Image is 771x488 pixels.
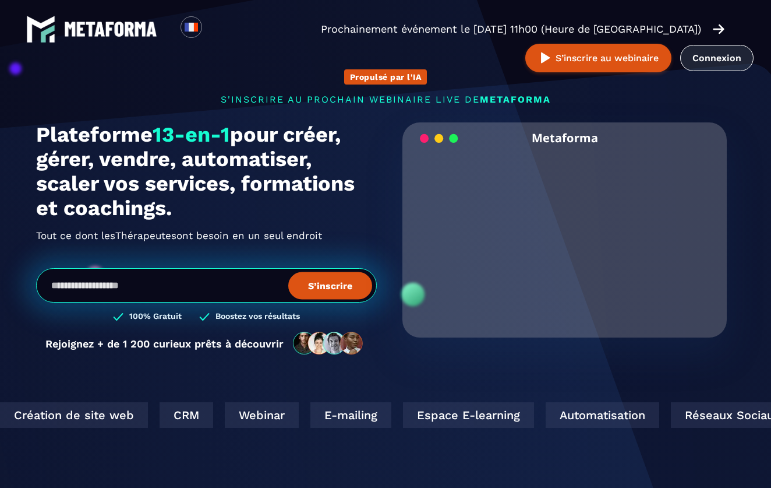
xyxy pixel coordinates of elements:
img: logo [64,22,157,37]
button: S’inscrire [288,272,372,299]
img: checked [199,311,210,322]
h3: 100% Gratuit [129,311,182,322]
p: Rejoignez + de 1 200 curieux prêts à découvrir [45,338,284,350]
button: S’inscrire au webinaire [525,44,671,72]
img: play [538,51,553,65]
img: fr [184,20,199,34]
video: Your browser does not support the video tag. [411,153,718,307]
img: checked [113,311,123,322]
h2: Metaforma [532,122,598,153]
input: Search for option [212,22,221,36]
h2: Tout ce dont les ont besoin en un seul endroit [36,226,377,245]
h1: Plateforme pour créer, gérer, vendre, automatiser, scaler vos services, formations et coachings. [36,122,377,220]
div: Webinar [225,402,299,428]
span: METAFORMA [480,94,551,105]
img: community-people [289,331,367,356]
img: loading [420,133,458,144]
div: Automatisation [546,402,659,428]
p: s'inscrire au prochain webinaire live de [36,94,735,105]
p: Prochainement événement le [DATE] 11h00 (Heure de [GEOGRAPHIC_DATA]) [321,21,701,37]
img: logo [26,15,55,44]
h3: Boostez vos résultats [215,311,300,322]
div: E-mailing [310,402,391,428]
img: arrow-right [713,23,724,36]
div: CRM [160,402,213,428]
span: Thérapeutes [115,226,176,245]
div: Espace E-learning [403,402,534,428]
div: Search for option [202,16,231,42]
a: Connexion [680,45,754,71]
span: 13-en-1 [153,122,230,147]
